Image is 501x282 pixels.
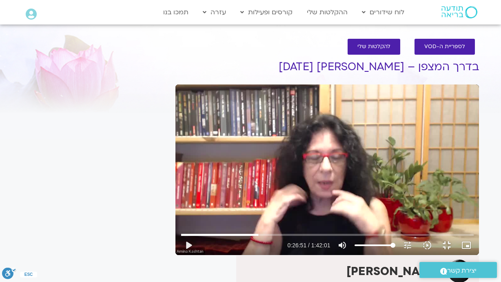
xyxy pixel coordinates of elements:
[447,265,477,276] span: יצירת קשר
[348,39,400,55] a: להקלטות שלי
[358,4,408,20] a: לוח שידורים
[415,39,475,55] a: לספריית ה-VOD
[159,4,193,20] a: תמכו בנו
[236,4,297,20] a: קורסים ופעילות
[357,44,390,50] span: להקלטות שלי
[175,61,479,73] h1: בדרך המצפן – [PERSON_NAME] [DATE]
[199,4,230,20] a: עזרה
[303,4,352,20] a: ההקלטות שלי
[424,44,465,50] span: לספריית ה-VOD
[419,262,497,278] a: יצירת קשר
[346,264,441,279] strong: [PERSON_NAME]
[441,6,477,18] img: תודעה בריאה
